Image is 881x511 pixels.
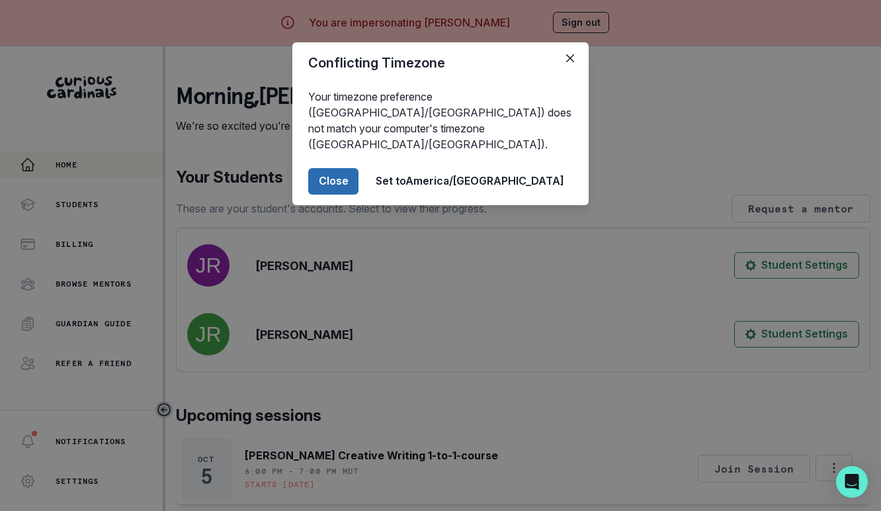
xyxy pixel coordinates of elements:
div: Open Intercom Messenger [836,466,868,498]
button: Close [560,48,581,69]
button: Set toAmerica/[GEOGRAPHIC_DATA] [366,168,573,195]
div: Your timezone preference ([GEOGRAPHIC_DATA]/[GEOGRAPHIC_DATA]) does not match your computer's tim... [292,83,589,158]
button: Close [308,168,358,195]
header: Conflicting Timezone [292,42,589,83]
